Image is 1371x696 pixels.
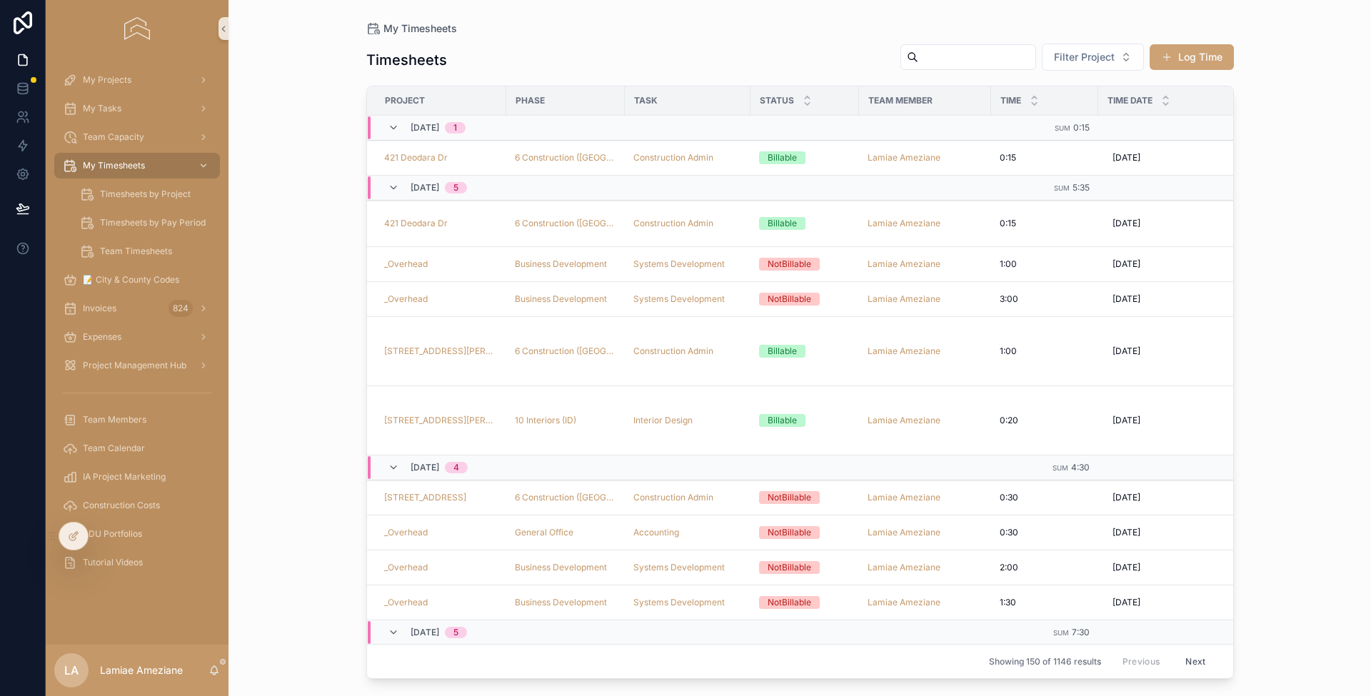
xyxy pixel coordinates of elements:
[759,561,850,574] a: NotBillable
[54,521,220,547] a: ADU Portfolios
[1000,562,1018,573] span: 2:00
[1107,591,1250,614] a: [DATE]
[385,95,425,106] span: Project
[768,151,797,164] div: Billable
[83,303,116,314] span: Invoices
[633,562,725,573] a: Systems Development
[1113,218,1140,229] span: [DATE]
[1113,492,1140,503] span: [DATE]
[1053,629,1069,637] small: Sum
[384,346,498,357] a: [STREET_ADDRESS][PERSON_NAME]
[1107,253,1250,276] a: [DATE]
[100,663,183,677] p: Lamiae Ameziane
[1107,146,1250,169] a: [DATE]
[868,346,940,357] span: Lamiae Ameziane
[46,57,228,594] div: scrollable content
[868,346,983,357] a: Lamiae Ameziane
[633,346,713,357] a: Construction Admin
[1150,44,1234,70] a: Log Time
[515,152,616,163] a: 6 Construction ([GEOGRAPHIC_DATA])
[54,550,220,575] a: Tutorial Videos
[54,464,220,490] a: IA Project Marketing
[1000,562,1090,573] a: 2:00
[384,152,498,163] a: 421 Deodara Dr
[1000,597,1090,608] a: 1:30
[515,415,576,426] span: 10 Interiors (ID)
[1113,562,1140,573] span: [DATE]
[1055,124,1070,132] small: Sum
[515,597,616,608] a: Business Development
[1000,492,1090,503] a: 0:30
[633,152,713,163] a: Construction Admin
[1113,415,1140,426] span: [DATE]
[169,300,193,317] div: 824
[384,597,428,608] span: _Overhead
[384,258,428,270] a: _Overhead
[54,493,220,518] a: Construction Costs
[868,258,983,270] a: Lamiae Ameziane
[768,526,811,539] div: NotBillable
[515,492,616,503] a: 6 Construction ([GEOGRAPHIC_DATA])
[384,597,498,608] a: _Overhead
[633,597,742,608] a: Systems Development
[515,258,607,270] a: Business Development
[83,528,142,540] span: ADU Portfolios
[384,492,498,503] a: [STREET_ADDRESS]
[868,152,983,163] a: Lamiae Ameziane
[515,293,607,305] span: Business Development
[384,152,448,163] span: 421 Deodara Dr
[868,293,940,305] a: Lamiae Ameziane
[384,258,498,270] a: _Overhead
[1107,486,1250,509] a: [DATE]
[1107,556,1250,579] a: [DATE]
[1000,597,1016,608] span: 1:30
[1054,50,1115,64] span: Filter Project
[384,415,498,426] a: [STREET_ADDRESS][PERSON_NAME]
[515,527,573,538] a: General Office
[384,218,448,229] span: 421 Deodara Dr
[54,407,220,433] a: Team Members
[384,562,428,573] span: _Overhead
[1113,597,1140,608] span: [DATE]
[411,182,439,193] span: [DATE]
[1073,182,1090,193] span: 5:35
[633,562,742,573] a: Systems Development
[633,218,742,229] a: Construction Admin
[768,596,811,609] div: NotBillable
[100,188,191,200] span: Timesheets by Project
[83,331,121,343] span: Expenses
[384,527,428,538] a: _Overhead
[633,346,742,357] a: Construction Admin
[633,258,725,270] a: Systems Development
[100,246,172,257] span: Team Timesheets
[868,527,940,538] a: Lamiae Ameziane
[366,21,457,36] a: My Timesheets
[759,526,850,539] a: NotBillable
[1053,464,1068,472] small: Sum
[868,218,940,229] a: Lamiae Ameziane
[1000,95,1021,106] span: Time
[1000,258,1090,270] a: 1:00
[1000,293,1090,305] a: 3:00
[868,95,933,106] span: Team Member
[868,293,983,305] a: Lamiae Ameziane
[515,597,607,608] a: Business Development
[633,415,693,426] a: Interior Design
[411,122,439,133] span: [DATE]
[633,492,713,503] a: Construction Admin
[516,95,545,106] span: Phase
[83,414,146,425] span: Team Members
[1000,415,1018,426] span: 0:20
[1175,650,1215,672] button: Next
[383,21,457,36] span: My Timesheets
[1000,346,1090,357] a: 1:00
[453,182,458,193] div: 5
[1000,218,1090,229] a: 0:15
